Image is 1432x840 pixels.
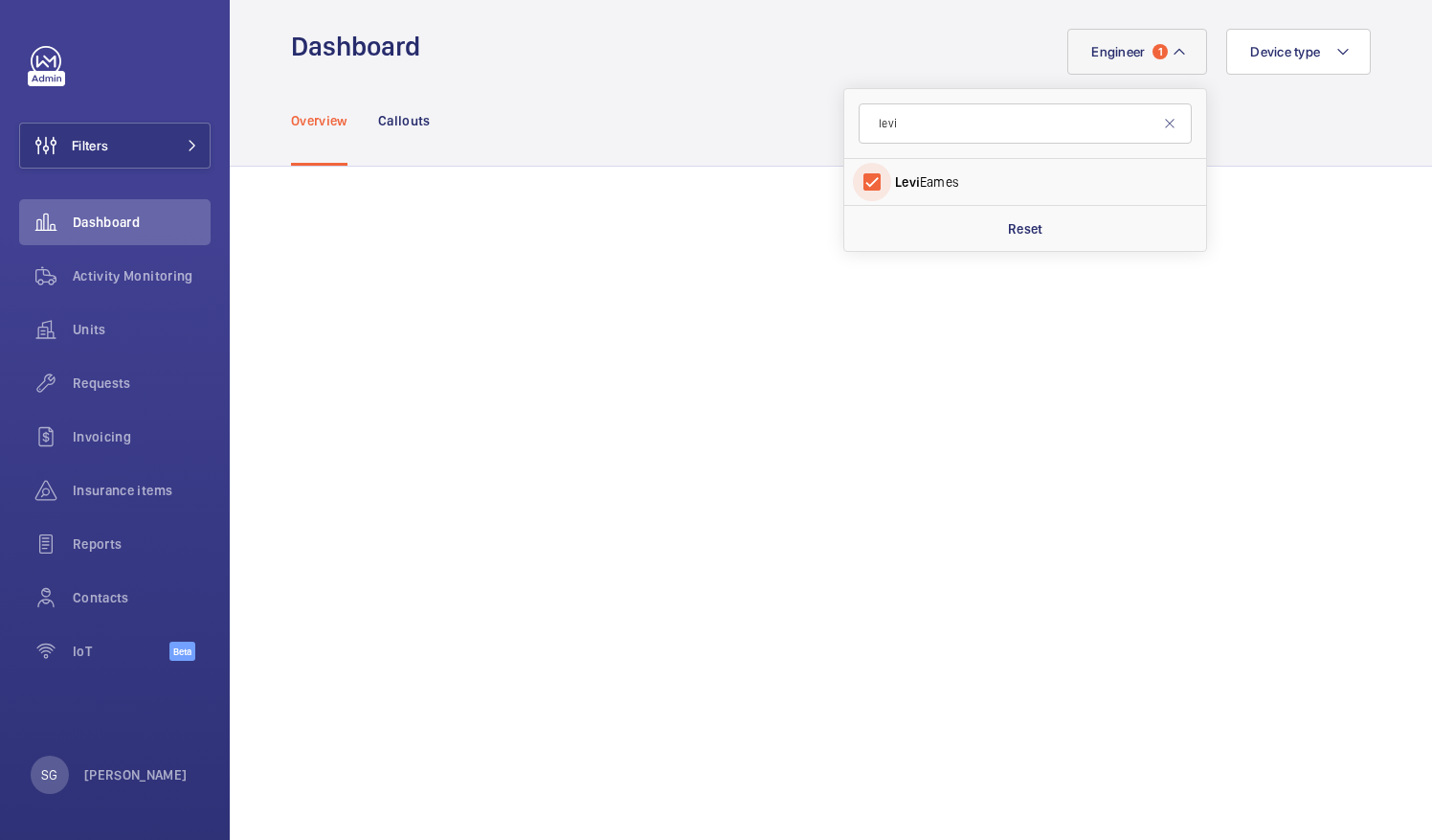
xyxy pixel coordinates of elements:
[1226,29,1371,75] button: Device type
[19,123,211,169] button: Filters
[1008,219,1043,238] p: Reset
[73,588,211,607] span: Contacts
[41,765,57,784] p: SG
[72,136,108,155] span: Filters
[291,111,347,130] p: Overview
[1152,44,1168,59] span: 1
[84,765,188,784] p: [PERSON_NAME]
[73,642,169,661] span: IoT
[73,213,211,232] span: Dashboard
[73,427,211,446] span: Invoicing
[895,174,920,190] span: Levi
[1091,44,1145,59] span: Engineer
[169,642,195,661] span: Beta
[291,29,432,64] h1: Dashboard
[895,172,1158,192] span: Eames
[73,534,211,554] span: Reports
[378,111,431,130] p: Callouts
[1250,44,1320,59] span: Device type
[859,103,1192,144] input: Search by engineer
[73,481,211,500] span: Insurance items
[73,374,211,393] span: Requests
[73,266,211,285] span: Activity Monitoring
[1067,29,1207,75] button: Engineer1
[73,320,211,339] span: Units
